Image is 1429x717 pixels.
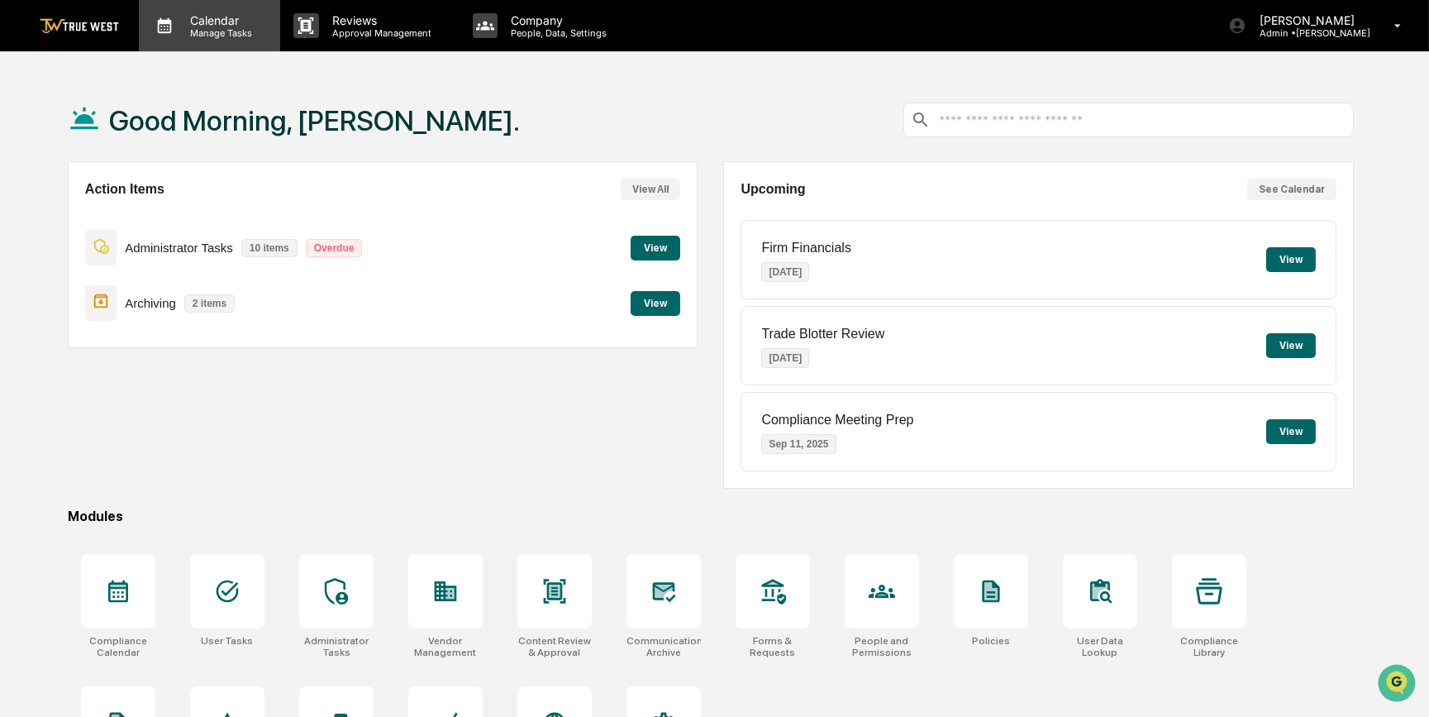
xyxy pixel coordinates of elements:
[125,241,233,255] p: Administrator Tasks
[761,434,836,454] p: Sep 11, 2025
[626,635,701,658] div: Communications Archive
[40,18,119,34] img: logo
[1266,247,1316,272] button: View
[17,35,301,61] p: How can we help?
[113,202,212,232] a: 🗄️Attestations
[741,182,805,197] h2: Upcoming
[306,239,363,257] p: Overdue
[117,280,200,293] a: Powered byPylon
[1376,662,1421,707] iframe: Open customer support
[68,509,1354,524] div: Modules
[1063,635,1137,658] div: User Data Lookup
[1266,333,1316,358] button: View
[17,241,30,255] div: 🔎
[1246,13,1370,27] p: [PERSON_NAME]
[761,241,850,256] p: Firm Financials
[621,179,680,200] button: View All
[85,182,164,197] h2: Action Items
[241,239,298,257] p: 10 items
[761,348,809,368] p: [DATE]
[177,13,260,27] p: Calendar
[81,635,155,658] div: Compliance Calendar
[1247,179,1336,200] button: See Calendar
[17,210,30,223] div: 🖐️
[299,635,374,658] div: Administrator Tasks
[281,131,301,151] button: Start new chat
[517,635,592,658] div: Content Review & Approval
[845,635,919,658] div: People and Permissions
[1266,419,1316,444] button: View
[736,635,810,658] div: Forms & Requests
[33,208,107,225] span: Preclearance
[125,296,176,310] p: Archiving
[319,13,440,27] p: Reviews
[184,294,235,313] p: 2 items
[631,236,680,261] button: View
[761,262,809,282] p: [DATE]
[33,240,104,256] span: Data Lookup
[164,280,200,293] span: Pylon
[631,291,680,316] button: View
[972,635,1010,647] div: Policies
[10,202,113,232] a: 🖐️Preclearance
[17,127,46,156] img: 1746055101610-c473b297-6a78-478c-a979-82029cc54cd1
[761,413,913,428] p: Compliance Meeting Prep
[498,27,615,39] p: People, Data, Settings
[1246,27,1370,39] p: Admin • [PERSON_NAME]
[498,13,615,27] p: Company
[136,208,205,225] span: Attestations
[10,233,111,263] a: 🔎Data Lookup
[631,294,680,310] a: View
[109,104,520,137] h1: Good Morning, [PERSON_NAME].
[631,239,680,255] a: View
[1172,635,1246,658] div: Compliance Library
[201,635,253,647] div: User Tasks
[177,27,260,39] p: Manage Tasks
[56,143,209,156] div: We're available if you need us!
[56,127,271,143] div: Start new chat
[761,327,884,342] p: Trade Blotter Review
[319,27,440,39] p: Approval Management
[120,210,133,223] div: 🗄️
[408,635,483,658] div: Vendor Management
